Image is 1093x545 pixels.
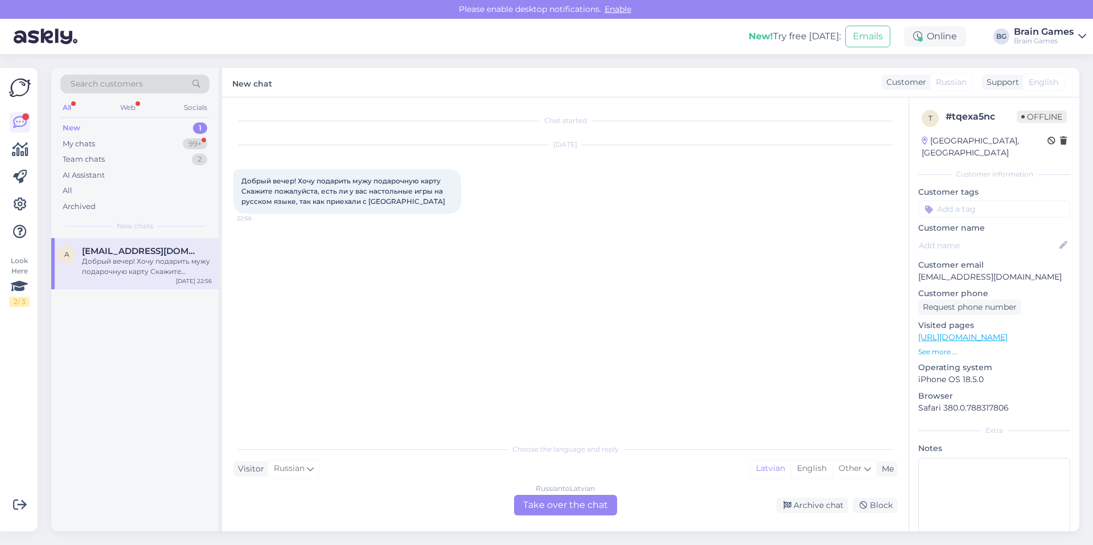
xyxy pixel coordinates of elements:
[1017,110,1067,123] span: Offline
[232,75,272,90] label: New chat
[918,200,1070,218] input: Add a tag
[853,498,897,513] div: Block
[750,460,791,477] div: Latvian
[274,462,305,475] span: Russian
[918,390,1070,402] p: Browser
[839,463,862,473] span: Other
[63,154,105,165] div: Team chats
[918,300,1021,315] div: Request phone number
[993,28,1009,44] div: BG
[1029,76,1058,88] span: English
[918,222,1070,234] p: Customer name
[192,154,207,165] div: 2
[749,31,773,42] b: New!
[64,250,69,259] span: a
[918,442,1070,454] p: Notes
[904,26,966,47] div: Online
[1014,27,1086,46] a: Brain GamesBrain Games
[193,122,207,134] div: 1
[982,76,1019,88] div: Support
[936,76,967,88] span: Russian
[918,402,1070,414] p: Safari 380.0.788317806
[1014,36,1074,46] div: Brain Games
[71,78,143,90] span: Search customers
[919,239,1057,252] input: Add name
[183,138,207,150] div: 99+
[946,110,1017,124] div: # tqexa5nc
[845,26,890,47] button: Emails
[82,246,200,256] span: alinaminenko24@gmail.com
[918,259,1070,271] p: Customer email
[928,114,932,122] span: t
[918,288,1070,300] p: Customer phone
[9,77,31,99] img: Askly Logo
[918,186,1070,198] p: Customer tags
[918,362,1070,374] p: Operating system
[241,177,445,206] span: Добрый вечер! Хочу подарить мужу подарочную карту Скажите пожалуйста, есть ли у вас настольные иг...
[749,30,841,43] div: Try free [DATE]:
[233,116,897,126] div: Chat started
[63,170,105,181] div: AI Assistant
[176,277,212,285] div: [DATE] 22:56
[233,140,897,150] div: [DATE]
[601,4,635,14] span: Enable
[918,374,1070,386] p: iPhone OS 18.5.0
[1014,27,1074,36] div: Brain Games
[237,214,280,223] span: 22:56
[60,100,73,115] div: All
[877,463,894,475] div: Me
[776,498,848,513] div: Archive chat
[63,185,72,196] div: All
[536,483,595,494] div: Russian to Latvian
[9,256,30,307] div: Look Here
[918,319,1070,331] p: Visited pages
[63,122,80,134] div: New
[918,425,1070,436] div: Extra
[922,135,1047,159] div: [GEOGRAPHIC_DATA], [GEOGRAPHIC_DATA]
[918,332,1008,342] a: [URL][DOMAIN_NAME]
[9,297,30,307] div: 2 / 3
[918,169,1070,179] div: Customer information
[233,463,264,475] div: Visitor
[63,138,95,150] div: My chats
[117,221,153,231] span: New chats
[118,100,138,115] div: Web
[82,256,212,277] div: Добрый вечер! Хочу подарить мужу подарочную карту Скажите пожалуйста, есть ли у вас настольные иг...
[233,444,897,454] div: Choose the language and reply
[63,201,96,212] div: Archived
[791,460,832,477] div: English
[918,271,1070,283] p: [EMAIL_ADDRESS][DOMAIN_NAME]
[918,347,1070,357] p: See more ...
[514,495,617,515] div: Take over the chat
[882,76,926,88] div: Customer
[182,100,209,115] div: Socials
